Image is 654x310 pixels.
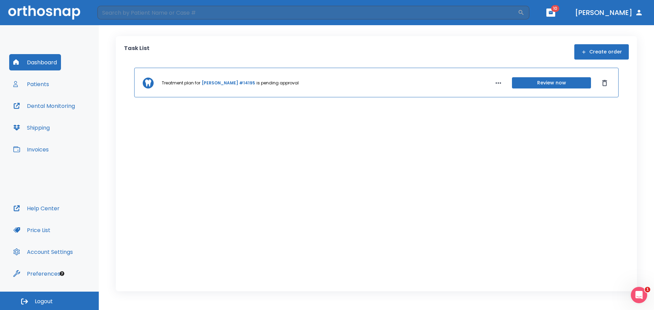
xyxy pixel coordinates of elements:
[9,244,77,260] button: Account Settings
[8,5,80,19] img: Orthosnap
[645,287,650,292] span: 1
[9,141,53,158] button: Invoices
[572,6,646,19] button: [PERSON_NAME]
[512,77,591,88] button: Review now
[9,98,79,114] button: Dental Monitoring
[35,298,53,305] span: Logout
[256,80,299,86] p: is pending approval
[574,44,629,60] button: Create order
[9,76,53,92] button: Patients
[599,78,610,88] button: Dismiss
[59,271,65,277] div: Tooltip anchor
[124,44,150,60] p: Task List
[9,54,61,70] button: Dashboard
[202,80,255,86] a: [PERSON_NAME] #14195
[9,200,64,216] button: Help Center
[631,287,647,303] iframe: Intercom live chat
[9,265,64,282] button: Preferences
[162,80,200,86] p: Treatment plan for
[9,222,54,238] button: Price List
[97,6,518,19] input: Search by Patient Name or Case #
[551,5,559,12] span: 10
[9,119,54,136] button: Shipping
